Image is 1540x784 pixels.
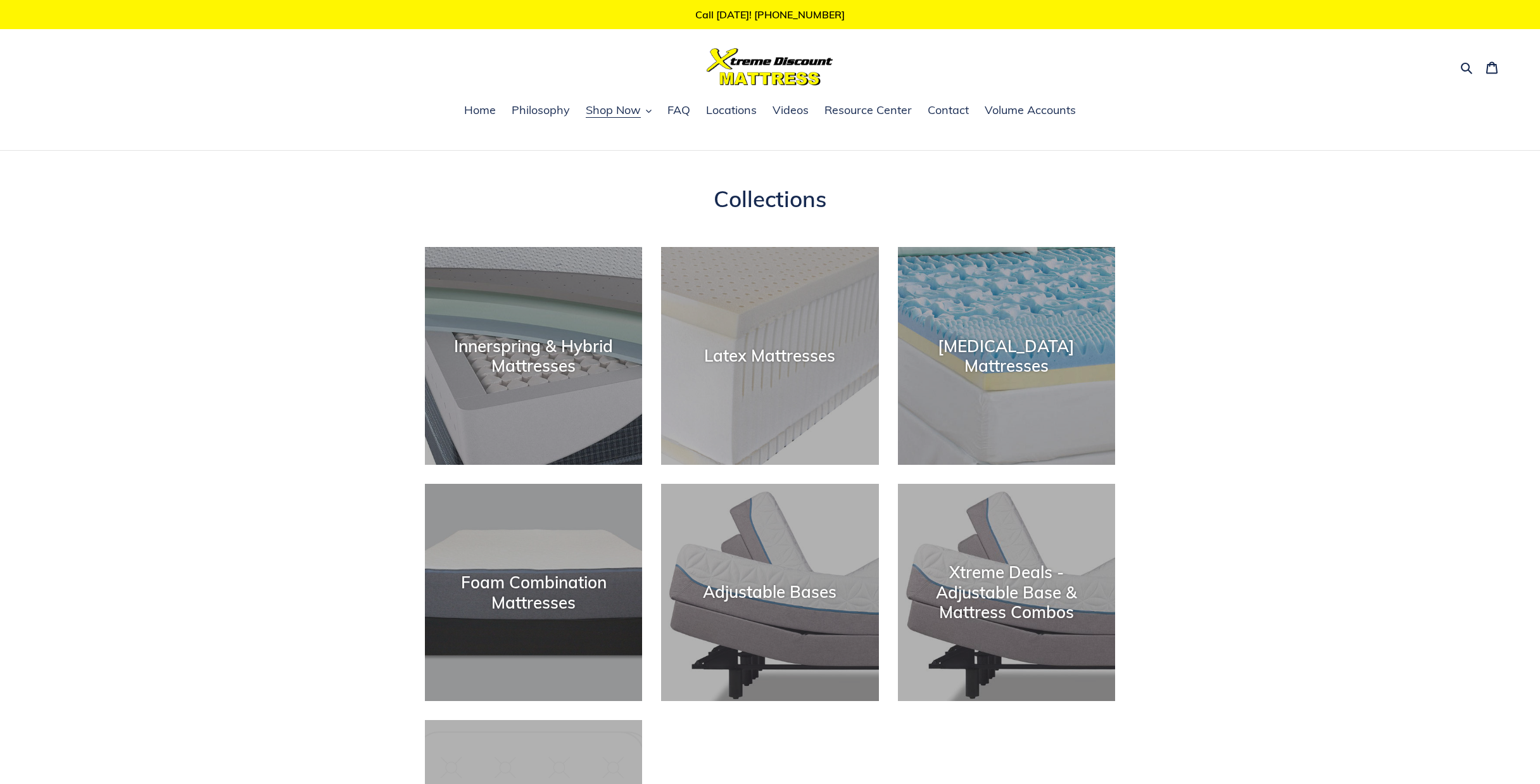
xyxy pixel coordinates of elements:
[818,101,918,120] a: Resource Center
[898,336,1115,376] div: [MEDICAL_DATA] Mattresses
[707,48,833,85] img: Xtreme Discount Mattress
[928,103,969,118] span: Contact
[505,101,576,120] a: Philosophy
[898,484,1115,701] a: Xtreme Deals - Adjustable Base & Mattress Combos
[586,103,641,118] span: Shop Now
[458,101,502,120] a: Home
[661,101,697,120] a: FAQ
[425,336,642,376] div: Innerspring & Hybrid Mattresses
[425,247,642,464] a: Innerspring & Hybrid Mattresses
[512,103,570,118] span: Philosophy
[898,563,1115,623] div: Xtreme Deals - Adjustable Base & Mattress Combos
[706,103,757,118] span: Locations
[667,103,690,118] span: FAQ
[824,103,912,118] span: Resource Center
[773,103,809,118] span: Videos
[661,346,878,366] div: Latex Mattresses
[425,484,642,701] a: Foam Combination Mattresses
[985,103,1076,118] span: Volume Accounts
[425,572,642,612] div: Foam Combination Mattresses
[425,186,1115,212] h1: Collections
[700,101,763,120] a: Locations
[766,101,815,120] a: Videos
[579,101,658,120] button: Shop Now
[661,484,878,701] a: Adjustable Bases
[661,583,878,602] div: Adjustable Bases
[661,247,878,464] a: Latex Mattresses
[921,101,975,120] a: Contact
[464,103,496,118] span: Home
[978,101,1082,120] a: Volume Accounts
[898,247,1115,464] a: [MEDICAL_DATA] Mattresses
